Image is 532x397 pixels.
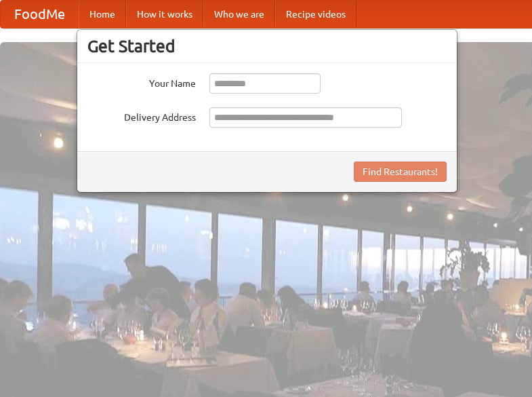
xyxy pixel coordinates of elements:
[354,162,447,182] button: Find Restaurants!
[87,107,196,124] label: Delivery Address
[87,36,447,56] h3: Get Started
[87,73,196,90] label: Your Name
[79,1,126,28] a: Home
[203,1,275,28] a: Who we are
[275,1,356,28] a: Recipe videos
[1,1,79,28] a: FoodMe
[126,1,203,28] a: How it works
